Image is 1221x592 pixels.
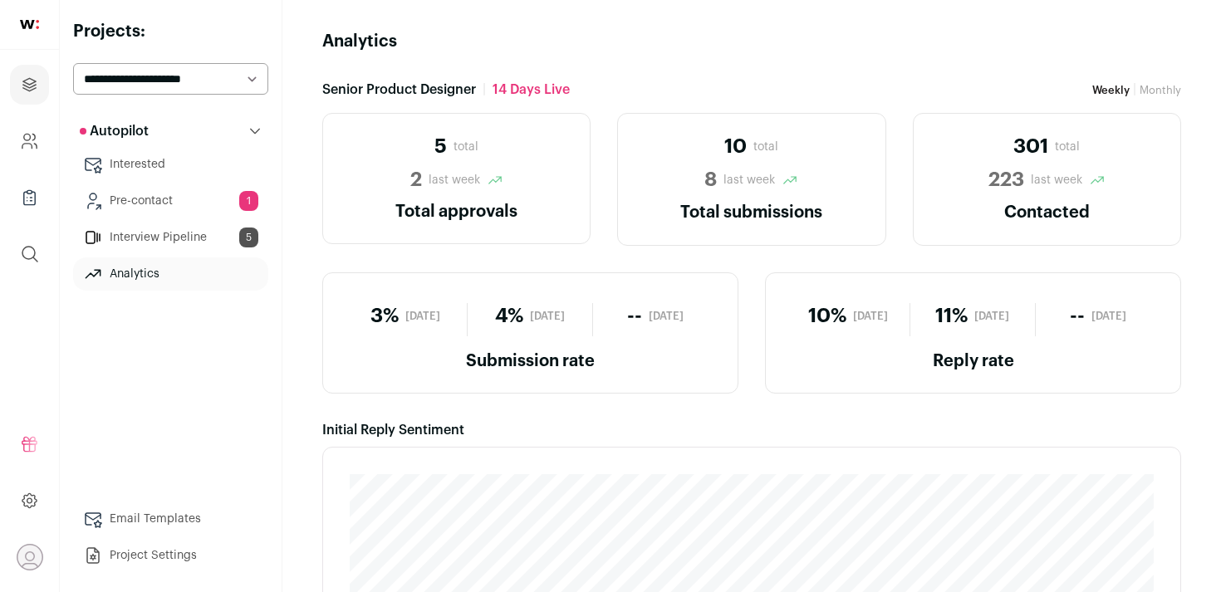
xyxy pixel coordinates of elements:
span: [DATE] [974,310,1009,323]
a: Analytics [73,257,268,291]
a: Company and ATS Settings [10,121,49,161]
span: total [753,139,778,155]
span: [DATE] [853,310,888,323]
a: Company Lists [10,178,49,218]
span: 10 [724,134,747,160]
span: Weekly [1092,85,1130,95]
a: Projects [10,65,49,105]
button: Open dropdown [17,544,43,570]
span: 14 days Live [493,80,570,100]
span: 11% [935,303,968,330]
h2: Contacted [934,200,1160,225]
span: 8 [704,167,717,193]
span: [DATE] [530,310,565,323]
h2: Total submissions [638,200,865,225]
span: last week [1031,172,1082,188]
a: Monthly [1140,85,1181,95]
span: 10% [808,303,846,330]
a: Interview Pipeline5 [73,221,268,254]
button: Autopilot [73,115,268,148]
h2: Reply rate [786,350,1160,373]
span: last week [723,172,775,188]
a: Email Templates [73,502,268,536]
span: [DATE] [1091,310,1126,323]
span: -- [627,303,642,330]
span: [DATE] [649,310,684,323]
a: Pre-contact1 [73,184,268,218]
span: Senior Product Designer [322,80,476,100]
span: 301 [1013,134,1048,160]
span: 3% [370,303,399,330]
span: 4% [495,303,523,330]
p: Autopilot [80,121,149,141]
a: Project Settings [73,539,268,572]
span: | [1133,83,1136,96]
span: 5 [434,134,447,160]
h2: Total approvals [343,200,570,223]
h1: Analytics [322,30,397,53]
span: [DATE] [405,310,440,323]
span: total [454,139,478,155]
span: 2 [410,167,422,193]
a: Interested [73,148,268,181]
h2: Submission rate [343,350,718,373]
span: 223 [988,167,1024,193]
span: total [1055,139,1080,155]
h2: Projects: [73,20,268,43]
span: 1 [239,191,258,211]
span: 5 [239,228,258,247]
div: Initial Reply Sentiment [322,420,1181,440]
span: | [483,80,486,100]
span: last week [429,172,480,188]
span: -- [1070,303,1085,330]
img: wellfound-shorthand-0d5821cbd27db2630d0214b213865d53afaa358527fdda9d0ea32b1df1b89c2c.svg [20,20,39,29]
